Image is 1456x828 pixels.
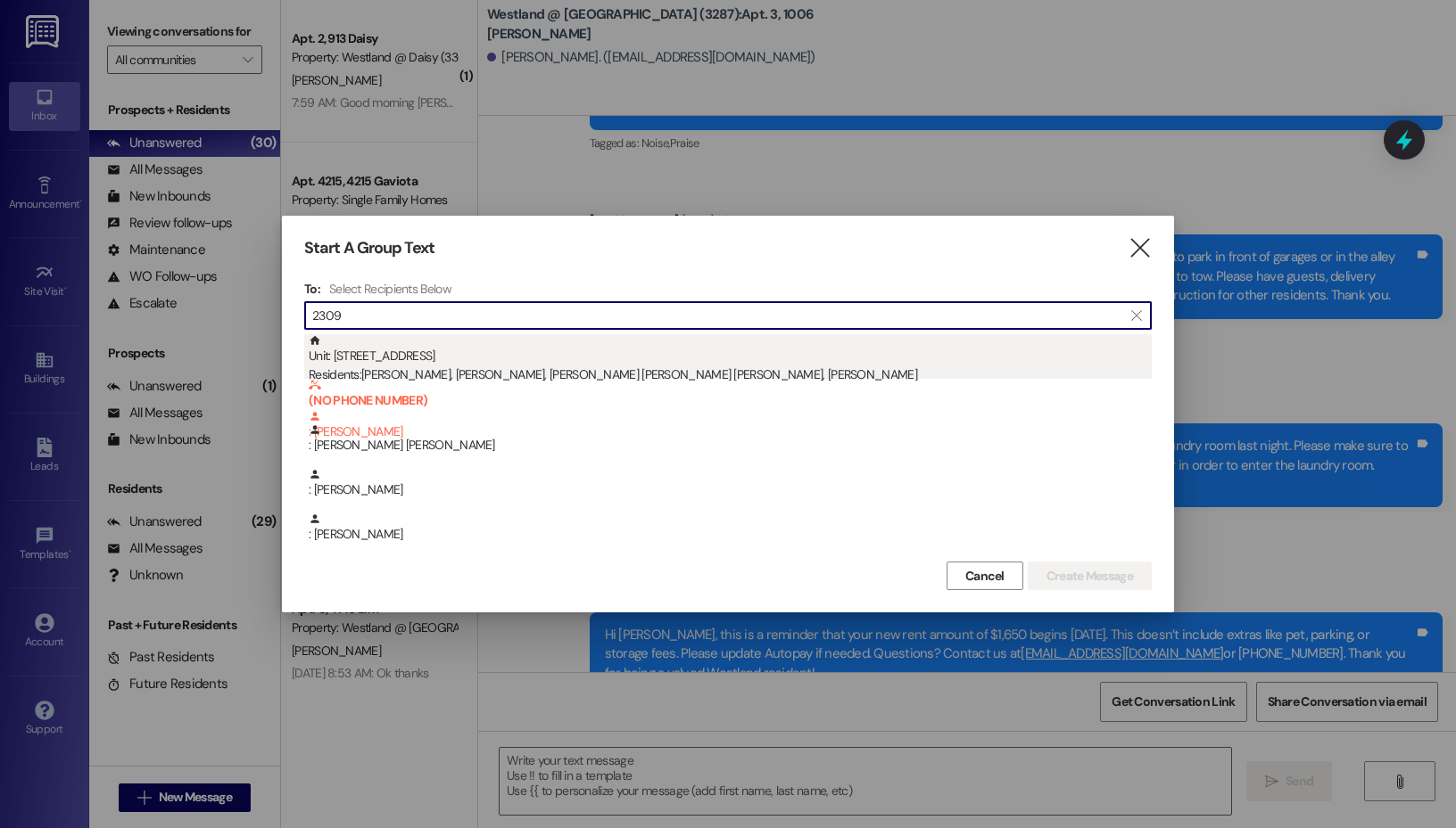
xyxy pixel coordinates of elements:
[312,303,1122,328] input: Search for any contact or apartment
[1122,302,1151,329] button: Clear text
[309,365,1152,384] div: Residents: [PERSON_NAME], [PERSON_NAME], [PERSON_NAME] [PERSON_NAME] [PERSON_NAME], [PERSON_NAME]
[329,281,451,297] h4: Select Recipients Below
[304,423,1152,468] div: : [PERSON_NAME] [PERSON_NAME]
[947,562,1023,590] button: Cancel
[1028,562,1152,590] button: Create Message
[309,379,1152,408] b: (NO PHONE NUMBER)
[309,468,1152,499] div: : [PERSON_NAME]
[1131,308,1141,323] i: 
[304,281,320,297] h3: To:
[304,379,1152,423] div: (NO PHONE NUMBER) : [PERSON_NAME]
[304,468,1152,512] div: : [PERSON_NAME]
[309,379,1152,442] div: : [PERSON_NAME]
[965,567,1005,586] span: Cancel
[309,423,1152,455] div: : [PERSON_NAME] [PERSON_NAME]
[1046,567,1133,586] span: Create Message
[309,512,1152,544] div: : [PERSON_NAME]
[304,512,1152,557] div: : [PERSON_NAME]
[1128,239,1152,258] i: 
[309,334,1152,385] div: Unit: [STREET_ADDRESS]
[304,334,1152,379] div: Unit: [STREET_ADDRESS]Residents:[PERSON_NAME], [PERSON_NAME], [PERSON_NAME] [PERSON_NAME] [PERSON...
[304,238,434,258] h3: Start A Group Text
